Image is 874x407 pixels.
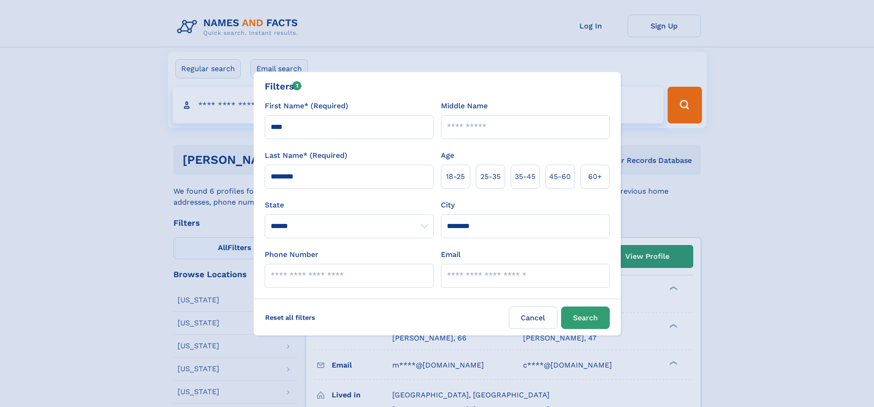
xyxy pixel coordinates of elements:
label: Age [441,150,454,161]
label: Middle Name [441,100,488,112]
label: Last Name* (Required) [265,150,347,161]
label: First Name* (Required) [265,100,348,112]
span: 25‑35 [480,171,501,182]
button: Search [561,307,610,329]
label: Cancel [509,307,557,329]
label: Email [441,249,461,260]
span: 35‑45 [515,171,535,182]
span: 45‑60 [549,171,571,182]
label: State [265,200,434,211]
label: Reset all filters [259,307,321,329]
span: 60+ [588,171,602,182]
label: City [441,200,455,211]
span: 18‑25 [446,171,465,182]
label: Phone Number [265,249,318,260]
div: Filters [265,79,302,93]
